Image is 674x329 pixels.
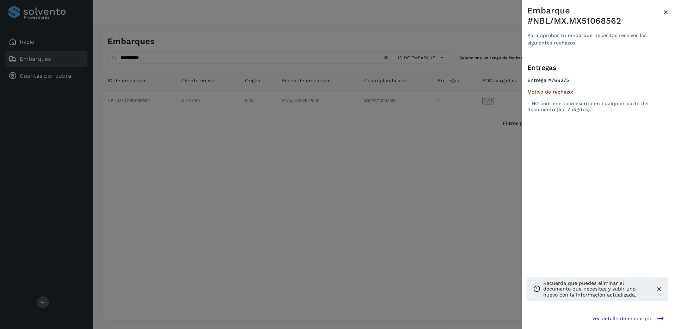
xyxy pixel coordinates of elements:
span: × [663,7,668,17]
h5: Motivo de rechazo: [527,89,668,95]
h3: Entregas [527,64,668,72]
button: Close [663,6,668,18]
div: Embarque #NBL/MX.MX51068562 [527,6,663,26]
span: Ver detalle de embarque [592,316,652,321]
button: Ver detalle de embarque [588,310,668,326]
h4: Entrega #766275 [527,77,668,89]
p: Recuerda que puedes eliminar el documento que necesitas y subir uno nuevo con la información actu... [543,280,650,298]
div: Para aprobar tu embarque necesitas resolver las siguientes rechazos. [527,32,663,47]
p: - NO contiene folio escrito en cualquier parte del documento (5 a 7 dígitos). [527,101,668,113]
